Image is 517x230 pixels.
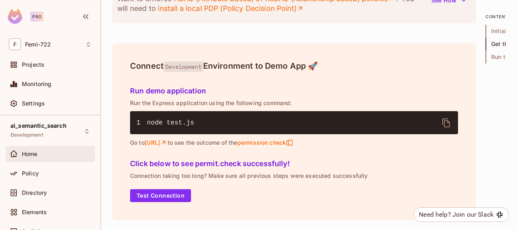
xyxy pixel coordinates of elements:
p: content [485,13,506,20]
span: 1 [137,118,147,128]
span: ai_semantic_search [11,122,67,129]
span: Policy [22,170,39,177]
span: Settings [22,100,45,107]
span: node test.js [147,119,194,127]
span: Home [22,151,38,157]
a: install a local PDP (Policy Decision Point) [158,4,304,13]
div: Pro [30,12,44,21]
p: Run the Express application using the following command: [130,100,458,106]
button: Test Connection [130,189,191,202]
span: Elements [22,209,47,215]
button: delete [437,113,456,133]
span: F [9,38,21,50]
p: Go to to see the outcome of the [130,139,458,146]
span: Projects [22,61,44,68]
h4: Connect Environment to Demo App 🚀 [130,61,458,71]
span: Development [11,132,43,138]
div: Need help? Join our Slack [419,210,494,219]
span: Directory [22,190,47,196]
h5: Run demo application [130,87,458,95]
span: Development [164,61,203,72]
p: Connection taking too long? Make sure all previous steps were executed successfully [130,173,458,179]
img: SReyMgAAAABJRU5ErkJggg== [8,9,22,24]
span: permission check [237,139,293,146]
span: Monitoring [22,81,52,87]
h5: Click below to see permit.check successfully! [130,160,458,168]
span: Workspace: Femi-722 [25,41,51,48]
a: [URL] [145,139,168,146]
